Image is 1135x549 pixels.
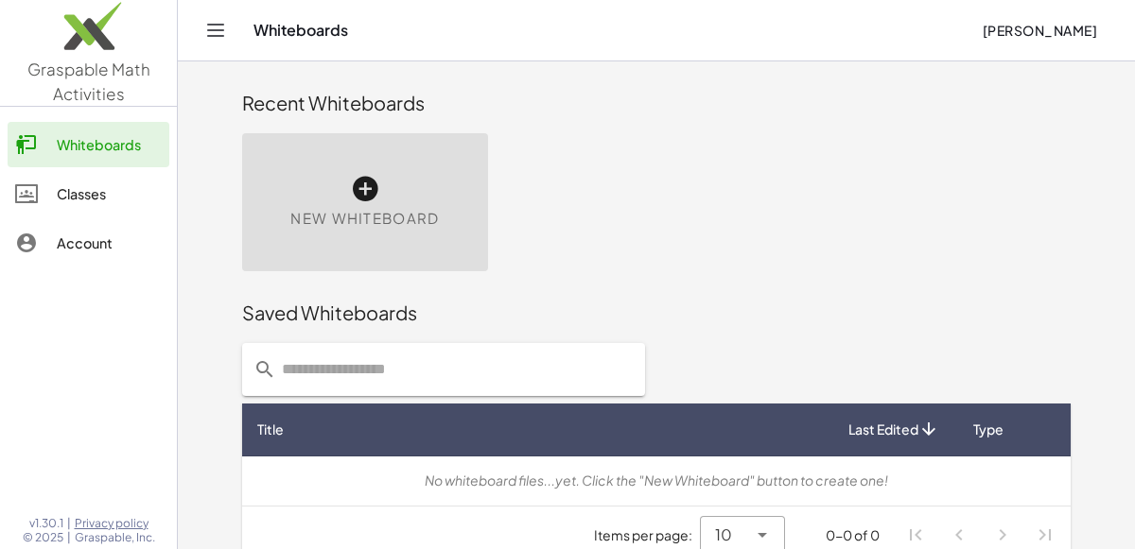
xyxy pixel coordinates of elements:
[848,420,918,439] span: Last Edited
[594,525,700,545] span: Items per page:
[8,220,169,266] a: Account
[57,232,162,254] div: Account
[8,122,169,167] a: Whiteboards
[8,171,169,216] a: Classes
[242,300,1071,326] div: Saved Whiteboards
[826,525,880,545] div: 0-0 of 0
[75,530,155,545] span: Graspable, Inc.
[67,530,71,545] span: |
[67,516,71,531] span: |
[27,59,150,104] span: Graspable Math Activities
[715,523,732,546] span: 10
[29,516,63,531] span: v1.30.1
[290,208,439,230] span: New Whiteboard
[257,471,1056,490] div: No whiteboard files...yet. Click the "New Whiteboard" button to create one!
[973,420,1004,439] span: Type
[23,530,63,545] span: © 2025
[982,22,1097,39] span: [PERSON_NAME]
[75,516,155,531] a: Privacy policy
[201,15,231,45] button: Toggle navigation
[257,420,284,439] span: Title
[242,90,1071,116] div: Recent Whiteboards
[967,13,1112,47] button: [PERSON_NAME]
[253,358,276,381] i: prepended action
[57,133,162,156] div: Whiteboards
[57,182,162,205] div: Classes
